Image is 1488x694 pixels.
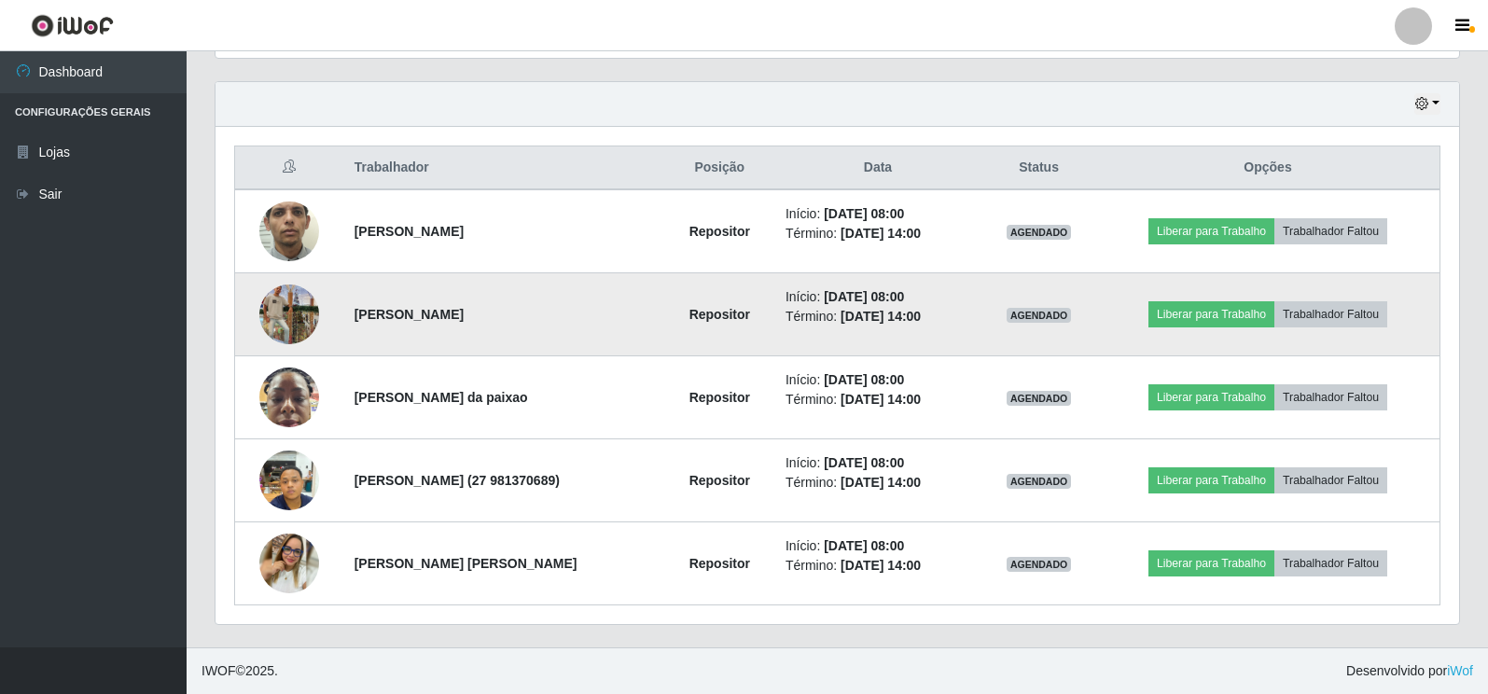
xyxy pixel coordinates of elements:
img: 1749745311179.jpeg [259,261,319,368]
span: © 2025 . [202,661,278,681]
li: Término: [786,556,970,576]
span: Desenvolvido por [1346,661,1473,681]
time: [DATE] 14:00 [841,226,921,241]
strong: [PERSON_NAME] [355,307,464,322]
button: Trabalhador Faltou [1274,384,1387,410]
time: [DATE] 08:00 [824,206,904,221]
time: [DATE] 08:00 [824,455,904,470]
a: iWof [1447,663,1473,678]
time: [DATE] 08:00 [824,538,904,553]
span: AGENDADO [1007,225,1072,240]
th: Posição [665,146,774,190]
img: 1755367565245.jpeg [259,440,319,520]
li: Início: [786,536,970,556]
li: Término: [786,307,970,326]
th: Status [981,146,1096,190]
button: Liberar para Trabalho [1148,550,1274,576]
img: 1755998859963.jpeg [259,534,319,593]
img: CoreUI Logo [31,14,114,37]
time: [DATE] 08:00 [824,372,904,387]
span: AGENDADO [1007,474,1072,489]
strong: Repositor [689,556,750,571]
span: AGENDADO [1007,557,1072,572]
strong: Repositor [689,224,750,239]
strong: [PERSON_NAME] [355,224,464,239]
span: AGENDADO [1007,308,1072,323]
strong: Repositor [689,473,750,488]
img: 1747894818332.jpeg [259,165,319,298]
li: Término: [786,390,970,409]
li: Início: [786,453,970,473]
time: [DATE] 14:00 [841,392,921,407]
time: [DATE] 14:00 [841,475,921,490]
button: Liberar para Trabalho [1148,467,1274,493]
span: AGENDADO [1007,391,1072,406]
li: Início: [786,370,970,390]
button: Liberar para Trabalho [1148,384,1274,410]
time: [DATE] 14:00 [841,558,921,573]
strong: Repositor [689,307,750,322]
li: Término: [786,224,970,243]
strong: [PERSON_NAME] da paixao [355,390,528,405]
li: Término: [786,473,970,493]
button: Trabalhador Faltou [1274,467,1387,493]
time: [DATE] 14:00 [841,309,921,324]
span: IWOF [202,663,236,678]
strong: Repositor [689,390,750,405]
th: Opções [1096,146,1440,190]
li: Início: [786,204,970,224]
button: Trabalhador Faltou [1274,301,1387,327]
strong: [PERSON_NAME] (27 981370689) [355,473,560,488]
button: Liberar para Trabalho [1148,218,1274,244]
button: Liberar para Trabalho [1148,301,1274,327]
li: Início: [786,287,970,307]
button: Trabalhador Faltou [1274,218,1387,244]
th: Data [774,146,981,190]
strong: [PERSON_NAME] [PERSON_NAME] [355,556,577,571]
time: [DATE] 08:00 [824,289,904,304]
button: Trabalhador Faltou [1274,550,1387,576]
img: 1752580683628.jpeg [259,357,319,437]
th: Trabalhador [343,146,665,190]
